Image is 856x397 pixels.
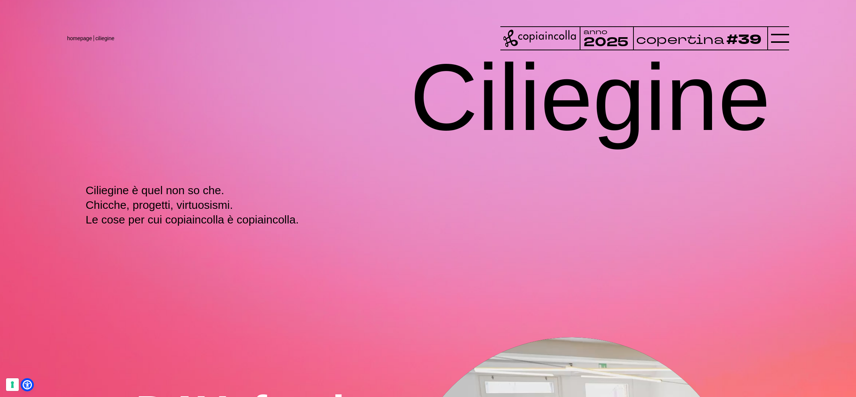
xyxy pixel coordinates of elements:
p: Ciliegine è quel non so che. Chicche, progetti, virtuosismi. Le cose per cui copiaincolla è copia... [86,183,360,227]
h1: Ciliegine [410,32,770,163]
span: ciliegine [95,35,115,41]
tspan: copertina [636,31,726,48]
tspan: anno [583,27,607,36]
a: homepage [67,35,92,41]
tspan: #39 [728,31,764,50]
button: Le tue preferenze relative al consenso per le tecnologie di tracciamento [6,378,19,391]
tspan: 2025 [583,33,629,51]
a: Open Accessibility Menu [23,380,32,389]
